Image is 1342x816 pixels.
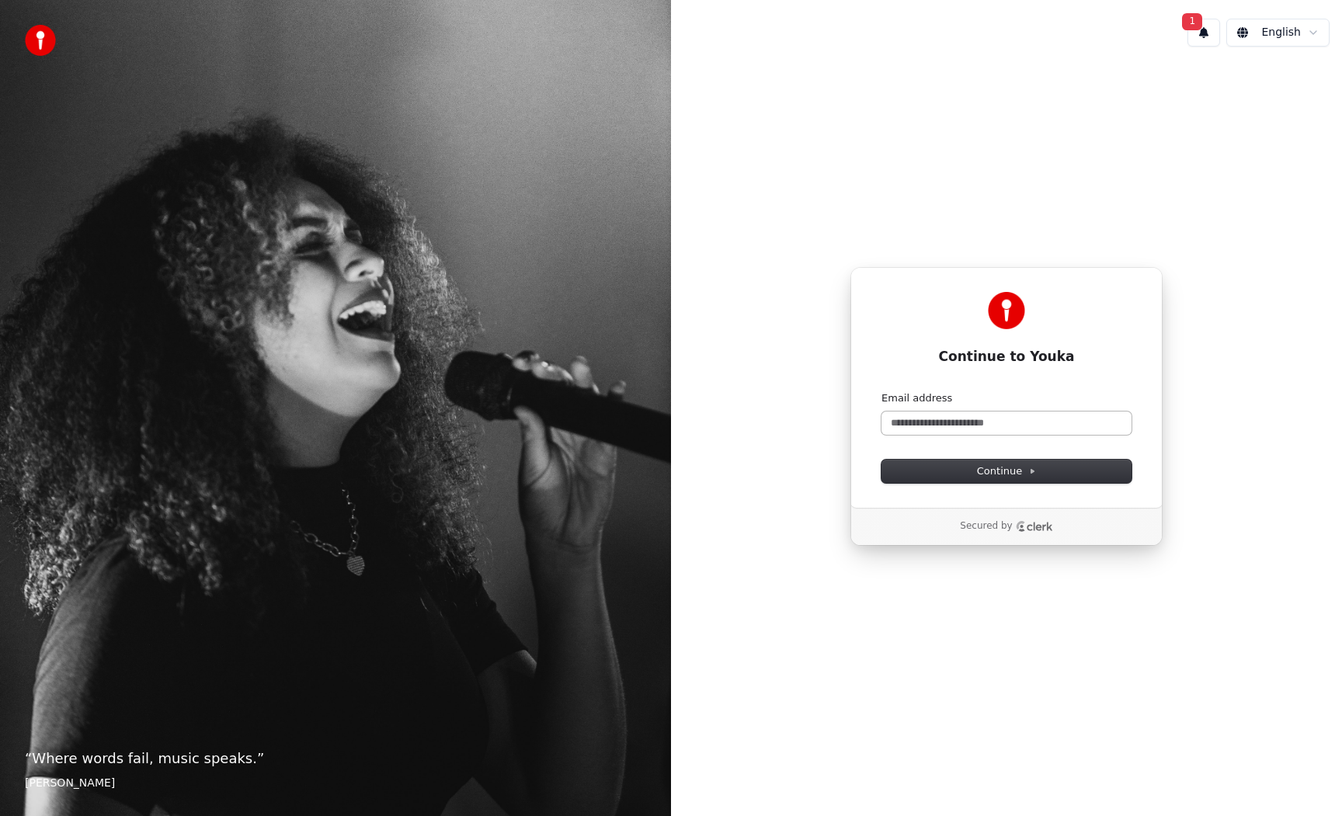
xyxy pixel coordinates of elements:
[881,460,1132,483] button: Continue
[1187,19,1220,47] button: 1
[1182,13,1202,30] span: 1
[25,25,56,56] img: youka
[1016,521,1053,532] a: Clerk logo
[881,348,1132,366] h1: Continue to Youka
[988,292,1025,329] img: Youka
[960,520,1012,533] p: Secured by
[25,776,646,791] footer: [PERSON_NAME]
[25,748,646,769] p: “ Where words fail, music speaks. ”
[977,464,1036,478] span: Continue
[881,391,952,405] label: Email address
